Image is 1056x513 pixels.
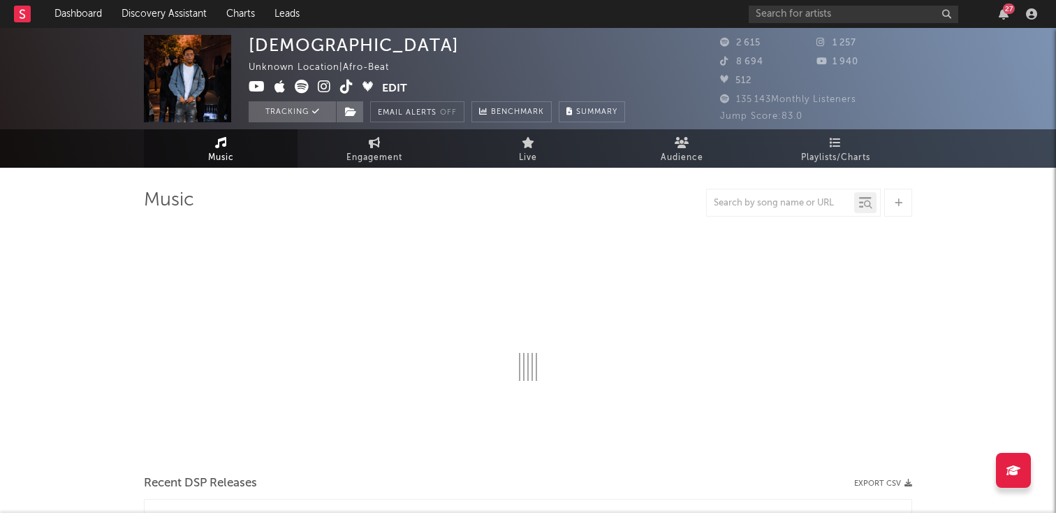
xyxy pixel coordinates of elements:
[720,57,763,66] span: 8 694
[346,150,402,166] span: Engagement
[370,101,464,122] button: Email AlertsOff
[249,35,459,55] div: [DEMOGRAPHIC_DATA]
[816,38,856,48] span: 1 257
[720,95,856,104] span: 135 143 Monthly Listeners
[440,109,457,117] em: Off
[661,150,703,166] span: Audience
[576,108,617,116] span: Summary
[451,129,605,168] a: Live
[249,101,336,122] button: Tracking
[298,129,451,168] a: Engagement
[720,38,761,48] span: 2 615
[758,129,912,168] a: Playlists/Charts
[208,150,234,166] span: Music
[144,475,257,492] span: Recent DSP Releases
[144,129,298,168] a: Music
[605,129,758,168] a: Audience
[707,198,854,209] input: Search by song name or URL
[854,479,912,488] button: Export CSV
[720,76,751,85] span: 512
[519,150,537,166] span: Live
[816,57,858,66] span: 1 940
[749,6,958,23] input: Search for artists
[471,101,552,122] a: Benchmark
[559,101,625,122] button: Summary
[720,112,802,121] span: Jump Score: 83.0
[382,80,407,97] button: Edit
[249,59,405,76] div: Unknown Location | Afro-Beat
[1003,3,1015,14] div: 27
[801,150,870,166] span: Playlists/Charts
[491,104,544,121] span: Benchmark
[999,8,1009,20] button: 27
